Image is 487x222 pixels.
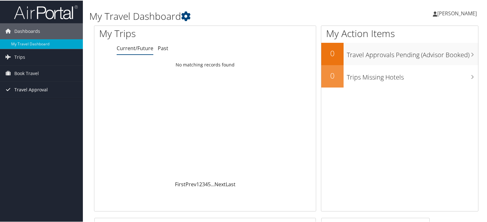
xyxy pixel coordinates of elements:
a: 3 [202,180,205,187]
h1: My Trips [99,26,219,40]
a: 0Travel Approvals Pending (Advisor Booked) [321,42,478,65]
a: Prev [185,180,196,187]
span: Travel Approval [14,81,48,97]
td: No matching records found [94,58,316,70]
span: … [211,180,214,187]
h1: My Travel Dashboard [89,9,352,22]
h3: Travel Approvals Pending (Advisor Booked) [347,47,478,59]
a: 2 [199,180,202,187]
a: Past [158,44,168,51]
a: Current/Future [117,44,153,51]
a: 5 [208,180,211,187]
a: Next [214,180,226,187]
h2: 0 [321,47,344,58]
h1: My Action Items [321,26,478,40]
img: airportal-logo.png [14,4,78,19]
span: [PERSON_NAME] [437,9,477,16]
span: Trips [14,49,25,65]
a: 1 [196,180,199,187]
h2: 0 [321,70,344,80]
span: Book Travel [14,65,39,81]
h3: Trips Missing Hotels [347,69,478,81]
a: [PERSON_NAME] [433,3,483,22]
a: 4 [205,180,208,187]
a: 0Trips Missing Hotels [321,65,478,87]
a: Last [226,180,236,187]
span: Dashboards [14,23,40,39]
a: First [175,180,185,187]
